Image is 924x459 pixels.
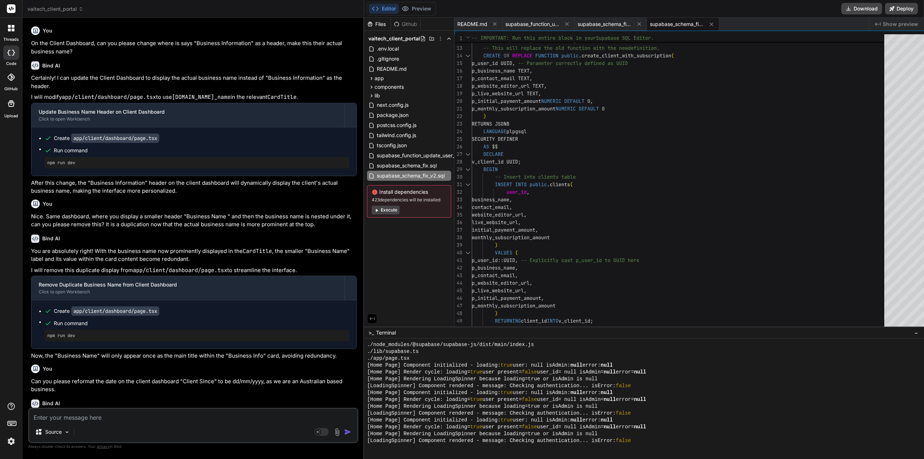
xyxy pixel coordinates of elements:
[506,128,527,135] span: plpgsql
[521,257,639,263] span: -- Explicitly cast p_user_id to UUID here
[515,272,518,279] span: ,
[472,98,541,104] span: p_initial_payment_amount
[524,211,527,218] span: ,
[454,317,462,325] div: 49
[376,131,417,140] span: tailwind.config.js
[367,376,597,382] span: [Home Page] Rendering LoadingSpinner because loading=true or isAdmin is null
[376,54,400,63] span: .gitignore
[522,369,537,376] span: false
[518,219,521,226] span: ,
[454,181,462,188] div: 31
[367,348,419,355] span: ./lib/supabase.ts
[596,35,654,41] span: Supabase SQL Editor.
[368,329,374,336] span: >_
[454,75,462,82] div: 17
[369,4,399,14] button: Editor
[472,90,538,97] span: p_live_website_url TEXT
[570,417,583,424] span: null
[518,158,521,165] span: ;
[376,44,400,53] span: .env.local
[472,105,556,112] span: p_monthly_subscription_amount
[31,352,357,360] p: Now, the "Business Name" will only appear once as the main title within the "Business Info" card,...
[483,52,501,59] span: CREATE
[483,166,498,172] span: BEGIN
[530,280,532,286] span: ,
[564,98,584,104] span: DEFAULT
[43,365,52,372] h6: You
[570,389,583,396] span: null
[515,257,518,263] span: ,
[492,143,498,150] span: $$
[367,403,597,410] span: [Home Page] Rendering LoadingSpinner because loading=true or isAdmin is null
[513,417,570,424] span: user: null isAdmin:
[470,396,483,403] span: true
[27,5,83,13] span: vaitech_client_portal
[587,98,590,104] span: 0
[31,179,357,195] p: After this change, the "Business Information" header on the client dashboard will dynamically dis...
[535,52,558,59] span: FUNCTION
[604,369,616,376] span: null
[556,105,576,112] span: NUMERIC
[367,362,500,369] span: [Home Page] Component initialized - loading:
[454,264,462,272] div: 42
[616,369,634,376] span: error=
[376,65,407,73] span: README.md
[454,188,462,196] div: 32
[39,108,337,115] div: Update Business Name Header on Client Dashboard
[64,429,70,435] img: Pick Models
[344,428,351,436] img: icon
[582,389,600,396] span: error:
[518,60,628,66] span: -- Parameter correctly defined as UUID
[39,289,337,295] div: Click to open Workbench
[454,97,462,105] div: 20
[472,265,515,271] span: p_business_name
[367,382,616,389] span: [LoadingSpinner] Component rendered - message: Checking authentication... isError:
[463,181,472,188] div: Click to collapse the range.
[483,128,506,135] span: LANGUAGE
[604,396,616,403] span: null
[376,329,396,336] span: Terminal
[367,437,616,444] span: [LoadingSpinner] Component rendered - message: Checking authentication... isError:
[39,281,337,288] div: Remove Duplicate Business Name from Client Dashboard
[537,396,604,403] span: user_id= null isAdmin=
[454,113,462,120] div: 22
[472,280,530,286] span: p_website_editor_url
[3,36,19,43] label: threads
[590,318,593,324] span: ;
[472,75,530,82] span: p_contact_email TEXT
[454,204,462,211] div: 34
[367,396,470,403] span: [Home Page] Render cycle: loading=
[454,60,462,67] div: 15
[472,272,515,279] span: p_contact_email
[472,35,596,41] span: -- IMPORTANT: Run this entire block in your
[537,369,604,376] span: user_id= null isAdmin=
[470,424,483,430] span: true
[472,60,512,66] span: p_user_id UUID
[558,318,590,324] span: v_client_id
[495,310,498,316] span: )
[601,362,613,369] span: null
[472,227,535,233] span: initial_payment_amount
[616,410,631,417] span: false
[509,204,512,210] span: ,
[472,211,524,218] span: website_editor_url
[537,424,604,430] span: user_id= null isAdmin=
[590,98,593,104] span: ,
[604,424,616,430] span: null
[454,35,462,42] span: 1
[570,181,573,188] span: (
[470,369,483,376] span: true
[582,362,600,369] span: error:
[472,204,509,210] span: contact_email
[463,52,472,60] div: Click to collapse the range.
[368,35,420,42] span: vaitech_client_portal
[482,396,522,403] span: user present=
[454,52,462,60] div: 14
[454,325,462,332] div: 50
[472,83,544,89] span: p_website_editor_url TEXT
[522,396,537,403] span: false
[512,52,532,59] span: REPLACE
[376,111,409,119] span: package.json
[6,61,16,67] label: code
[372,188,446,196] span: Install dependencies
